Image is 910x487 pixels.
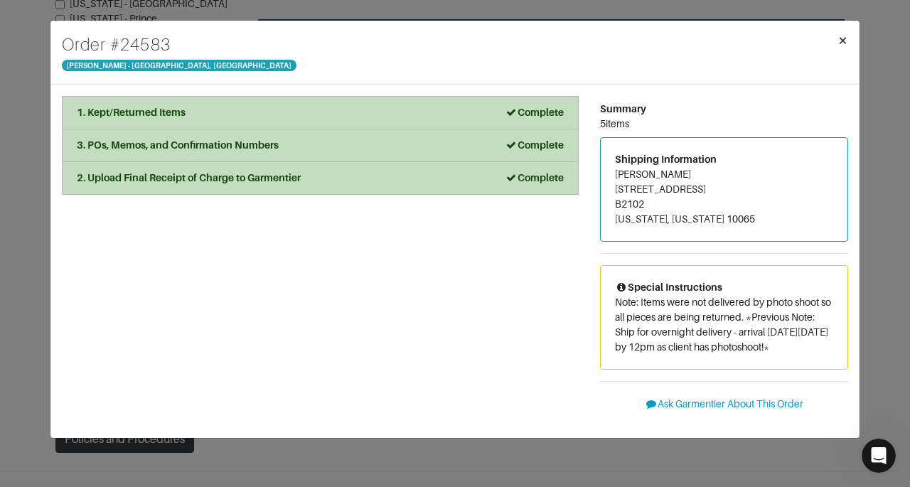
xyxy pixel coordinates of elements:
[615,154,717,165] span: Shipping Information
[41,8,63,31] img: Profile image for Operator
[600,393,848,415] button: Ask Garmentier About This Order
[11,82,273,222] div: Vince says…
[862,439,896,473] iframe: Intercom live chat
[9,6,36,33] button: go back
[69,7,119,18] h1: Operator
[68,378,79,390] button: Gif picker
[62,32,296,58] h4: Order # 24583
[23,332,155,341] div: Operator • AI Agent • 18m ago
[51,82,273,210] div: [GRM REF. #24567]--------------------Hi Garmentier team, I received this package back with our it...
[11,222,273,361] div: Operator says…
[505,107,564,118] strong: Complete
[77,107,186,118] strong: 1. Kept/Returned Items
[505,172,564,183] strong: Complete
[837,31,848,50] span: ×
[23,259,217,284] b: [PERSON_NAME][EMAIL_ADDRESS][DOMAIN_NAME]
[62,60,296,71] span: [PERSON_NAME] - [GEOGRAPHIC_DATA], [GEOGRAPHIC_DATA]
[615,295,833,355] p: Note: Items were not delivered by photo shoot so all pieces are being returned. *Previous Note: S...
[250,6,275,31] div: Close
[63,90,262,202] div: [GRM REF. #24567] -------------------- Hi Garmentier team, I received this package back with our ...
[90,378,102,390] button: Start recording
[69,18,177,32] p: The team can also help
[826,21,860,60] button: Close
[45,378,56,390] button: Emoji picker
[244,373,267,395] button: Send a message…
[615,167,833,227] address: [PERSON_NAME] [STREET_ADDRESS] B2102 [US_STATE], [US_STATE] 10065
[12,348,272,373] textarea: Message…
[23,230,222,286] div: You’ll get replies here and in your email: ✉️
[223,6,250,33] button: Home
[505,139,564,151] strong: Complete
[11,222,233,330] div: You’ll get replies here and in your email:✉️[PERSON_NAME][EMAIL_ADDRESS][DOMAIN_NAME]The team wil...
[600,102,848,117] div: Summary
[23,293,222,321] div: The team will reply as soon as they can.
[77,172,301,183] strong: 2. Upload Final Receipt of Charge to Garmentier
[600,117,848,132] div: 5 items
[22,378,33,390] button: Upload attachment
[77,139,279,151] strong: 3. POs, Memos, and Confirmation Numbers
[615,282,722,293] span: Special Instructions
